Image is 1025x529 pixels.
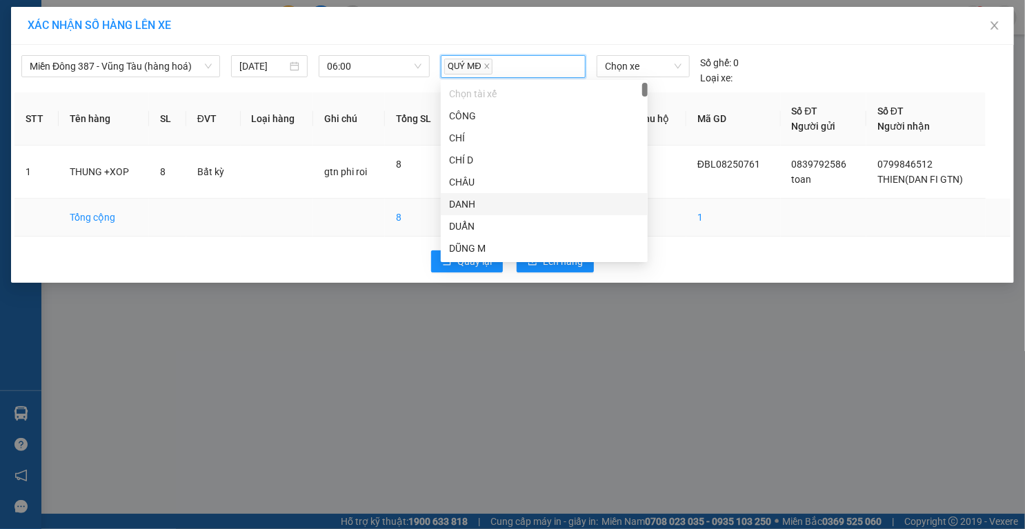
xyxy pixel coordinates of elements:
div: CHÍ D [449,152,639,168]
button: Close [975,7,1014,46]
td: 8 [385,199,448,237]
span: Số ĐT [792,106,818,117]
span: THIEN(DAN FI GTN) [877,174,963,185]
span: Miền Đông 387 - Vũng Tàu (hàng hoá) [30,56,212,77]
div: CÔNG [441,105,648,127]
input: 14/08/2025 [239,59,287,74]
div: Bình Giã [118,12,215,28]
td: THUNG +XOP [59,146,149,199]
div: 0 [701,55,739,70]
span: 0799846512 [877,159,933,170]
span: XÁC NHẬN SỐ HÀNG LÊN XE [28,19,171,32]
span: ĐBL08250761 [697,159,760,170]
th: Tên hàng [59,92,149,146]
span: toan [792,174,812,185]
span: Số ĐT [877,106,904,117]
th: SL [149,92,186,146]
div: CHÍ D [441,149,648,171]
div: DANH [449,197,639,212]
div: DUẨN [449,219,639,234]
span: Nhận: [118,13,151,28]
span: Chọn xe [605,56,681,77]
div: CHÂU [449,174,639,190]
td: Tổng cộng [59,199,149,237]
span: 8 [396,159,401,170]
div: 300.000 [10,89,110,106]
div: CHÍ [449,130,639,146]
td: Bất kỳ [186,146,241,199]
span: 8 [160,166,166,177]
div: CHÂU [441,171,648,193]
span: Số ghế: [701,55,732,70]
div: toan [12,28,108,45]
th: STT [14,92,59,146]
th: Ghi chú [313,92,385,146]
td: 1 [14,146,59,199]
div: Chọn tài xế [449,86,639,101]
td: 1 [686,199,781,237]
div: THIEN(DAN FI GTN) [118,28,215,61]
div: 0839792586 [12,45,108,64]
span: Người gửi [792,121,836,132]
div: CHÍ [441,127,648,149]
div: 0799846512 [118,61,215,81]
div: DUẨN [441,215,648,237]
span: R : [10,90,23,105]
span: 0839792586 [792,159,847,170]
th: Mã GD [686,92,781,146]
th: Thu hộ [627,92,686,146]
span: close [484,63,490,70]
span: QUÝ MĐ [444,59,492,74]
span: 06:00 [327,56,421,77]
span: Người nhận [877,121,930,132]
div: Chọn tài xế [441,83,648,105]
th: Tổng SL [385,92,448,146]
div: 167 QL13 [12,12,108,28]
span: gtn phi roi [324,166,367,177]
span: close [989,20,1000,31]
th: Loại hàng [241,92,314,146]
button: rollbackQuay lại [431,250,503,272]
div: DŨNG M [449,241,639,256]
span: Loại xe: [701,70,733,86]
div: CÔNG [449,108,639,123]
div: DANH [441,193,648,215]
th: ĐVT [186,92,241,146]
div: DŨNG M [441,237,648,259]
span: Gửi: [12,13,33,28]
